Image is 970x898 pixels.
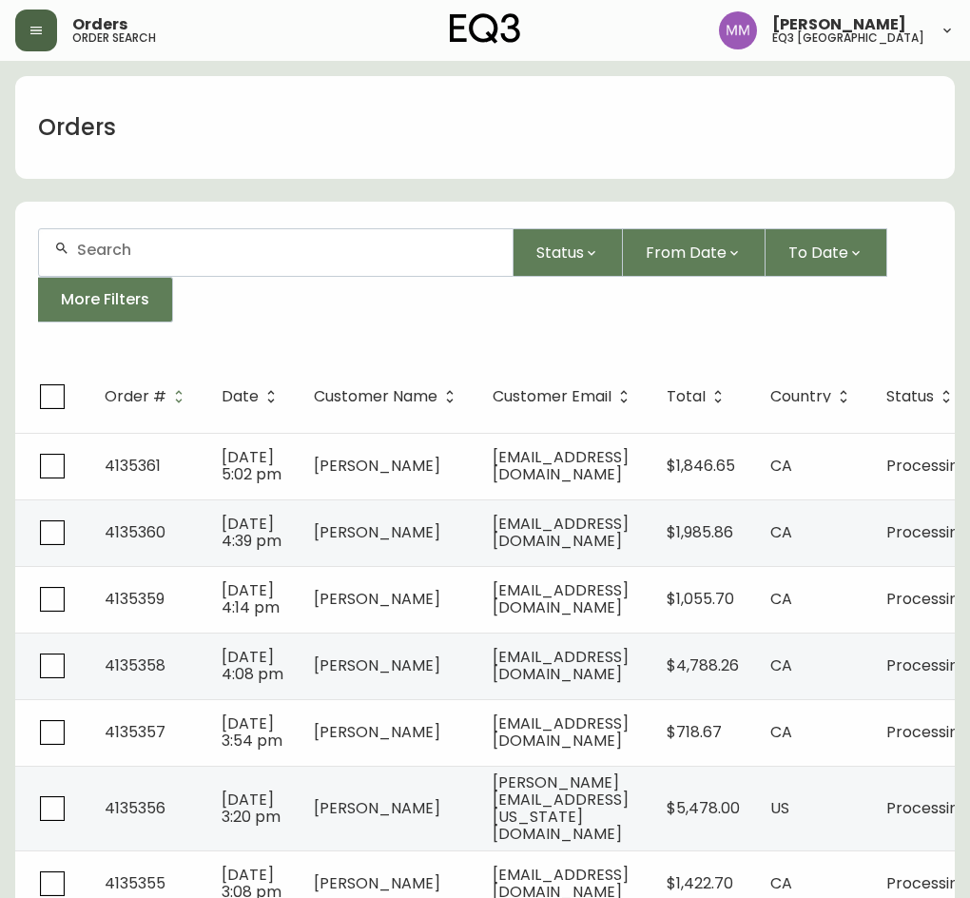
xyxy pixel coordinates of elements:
span: CA [770,721,792,743]
span: CA [770,455,792,477]
span: Date [222,388,283,405]
span: $4,788.26 [667,654,739,676]
span: Order # [105,391,166,402]
img: b124d21e3c5b19e4a2f2a57376a9c201 [719,11,757,49]
span: Country [770,391,831,402]
span: Processing [886,872,968,894]
span: Processing [886,455,968,477]
span: [PERSON_NAME] [314,455,440,477]
span: Total [667,391,706,402]
span: Processing [886,521,968,543]
span: [EMAIL_ADDRESS][DOMAIN_NAME] [493,713,629,752]
button: More Filters [38,277,173,322]
span: 4135356 [105,797,165,819]
span: [DATE] 4:08 pm [222,646,283,685]
span: [PERSON_NAME] [314,872,440,894]
span: [EMAIL_ADDRESS][DOMAIN_NAME] [493,446,629,485]
span: CA [770,588,792,610]
span: 4135358 [105,654,165,676]
span: $1,985.86 [667,521,733,543]
span: [EMAIL_ADDRESS][DOMAIN_NAME] [493,579,629,618]
span: [EMAIL_ADDRESS][DOMAIN_NAME] [493,646,629,685]
h5: eq3 [GEOGRAPHIC_DATA] [772,32,924,44]
span: From Date [646,241,727,264]
span: [PERSON_NAME][EMAIL_ADDRESS][US_STATE][DOMAIN_NAME] [493,771,629,845]
span: Processing [886,588,968,610]
span: [DATE] 4:14 pm [222,579,280,618]
button: From Date [623,228,766,277]
span: $1,422.70 [667,872,733,894]
span: Date [222,391,259,402]
span: [PERSON_NAME] [314,654,440,676]
span: 4135360 [105,521,165,543]
span: $1,846.65 [667,455,735,477]
span: To Date [788,241,848,264]
span: [PERSON_NAME] [314,588,440,610]
span: Status [886,391,934,402]
span: Country [770,388,856,405]
span: $5,478.00 [667,797,740,819]
span: Orders [72,17,127,32]
span: CA [770,872,792,894]
h1: Orders [38,111,116,144]
span: $718.67 [667,721,722,743]
span: [EMAIL_ADDRESS][DOMAIN_NAME] [493,513,629,552]
span: Customer Name [314,388,462,405]
span: US [770,797,789,819]
span: Order # [105,388,191,405]
span: Customer Email [493,388,636,405]
img: logo [450,13,520,44]
span: [PERSON_NAME] [314,721,440,743]
span: Customer Name [314,391,437,402]
span: 4135355 [105,872,165,894]
button: To Date [766,228,887,277]
span: [DATE] 5:02 pm [222,446,281,485]
span: [DATE] 4:39 pm [222,513,281,552]
span: Total [667,388,730,405]
span: 4135361 [105,455,161,477]
span: Processing [886,654,968,676]
span: Status [886,388,959,405]
span: Processing [886,721,968,743]
span: [PERSON_NAME] [772,17,906,32]
span: [PERSON_NAME] [314,521,440,543]
h5: order search [72,32,156,44]
span: [DATE] 3:20 pm [222,789,281,828]
span: Customer Email [493,391,611,402]
span: 4135357 [105,721,165,743]
span: [PERSON_NAME] [314,797,440,819]
span: $1,055.70 [667,588,734,610]
span: CA [770,654,792,676]
span: More Filters [61,289,149,310]
span: Processing [886,797,968,819]
span: [DATE] 3:54 pm [222,713,282,752]
span: 4135359 [105,588,165,610]
button: Status [514,228,623,277]
span: CA [770,521,792,543]
input: Search [77,241,497,259]
span: Status [536,241,584,264]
